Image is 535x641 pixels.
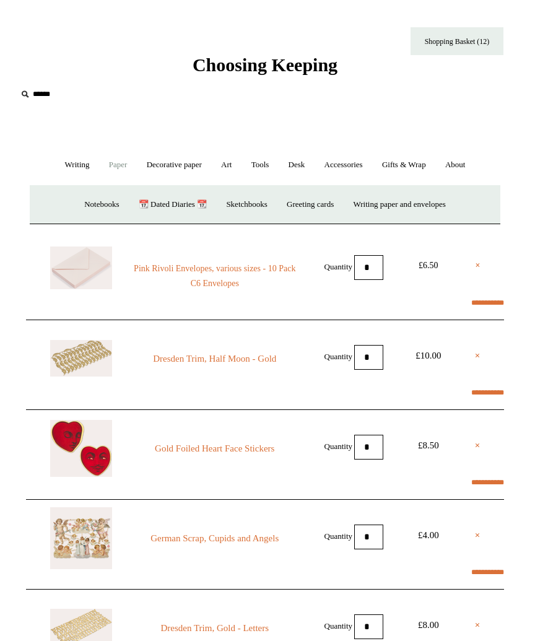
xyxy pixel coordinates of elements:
[100,149,136,181] a: Paper
[401,617,456,632] div: £8.00
[131,531,298,546] a: German Scrap, Cupids and Angels
[324,352,353,361] label: Quantity
[131,621,298,635] a: Dresden Trim, Gold - Letters
[316,149,372,181] a: Accessories
[475,348,481,363] a: ×
[278,188,342,221] a: Greeting cards
[324,262,353,271] label: Quantity
[50,246,112,289] img: Pink Rivoli Envelopes, various sizes - 10 Pack C6 Envelopes
[401,438,456,453] div: £8.50
[475,617,481,632] a: ×
[401,348,456,363] div: £10.00
[193,55,337,75] span: Choosing Keeping
[475,438,481,453] a: ×
[217,188,276,221] a: Sketchbooks
[131,351,298,366] a: Dresden Trim, Half Moon - Gold
[193,64,337,73] a: Choosing Keeping
[56,149,98,181] a: Writing
[345,188,455,221] a: Writing paper and envelopes
[131,441,298,456] a: Gold Foiled Heart Face Stickers
[411,27,503,55] a: Shopping Basket (12)
[401,258,456,273] div: £6.50
[130,188,215,221] a: 📆 Dated Diaries 📆
[401,528,456,543] div: £4.00
[437,149,474,181] a: About
[243,149,278,181] a: Tools
[131,261,298,291] a: Pink Rivoli Envelopes, various sizes - 10 Pack C6 Envelopes
[324,442,353,451] label: Quantity
[50,420,112,477] img: Gold Foiled Heart Face Stickers
[280,149,314,181] a: Desk
[324,621,353,630] label: Quantity
[475,258,480,273] a: ×
[50,340,112,377] img: Dresden Trim, Half Moon - Gold
[212,149,240,181] a: Art
[475,528,481,543] a: ×
[373,149,435,181] a: Gifts & Wrap
[324,531,353,541] label: Quantity
[50,507,112,569] img: German Scrap, Cupids and Angels
[138,149,211,181] a: Decorative paper
[76,188,128,221] a: Notebooks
